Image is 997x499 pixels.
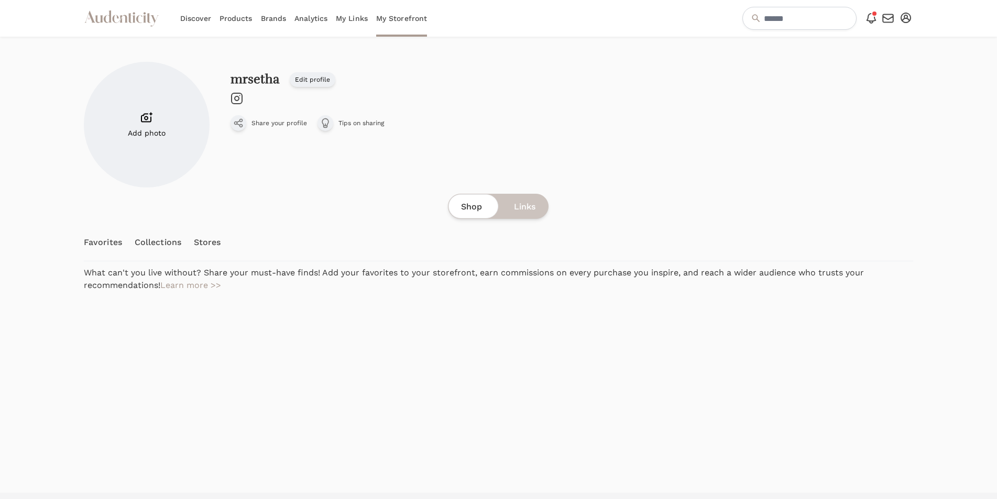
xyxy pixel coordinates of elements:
span: Share your profile [251,119,307,127]
span: Add photo [128,128,166,138]
a: mrsetha [231,71,279,87]
a: Favorites [84,224,122,261]
button: Share your profile [231,115,307,131]
span: Tips on sharing [338,119,384,127]
span: Shop [461,201,482,213]
p: What can't you live without? Share your must-have finds! Add your favorites to your storefront, e... [84,267,913,468]
a: Tips on sharing [317,115,384,131]
a: Stores [194,224,221,261]
span: Links [514,201,535,213]
a: Edit profile [290,72,335,87]
a: Collections [135,224,181,261]
a: Learn more >> [160,280,221,290]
